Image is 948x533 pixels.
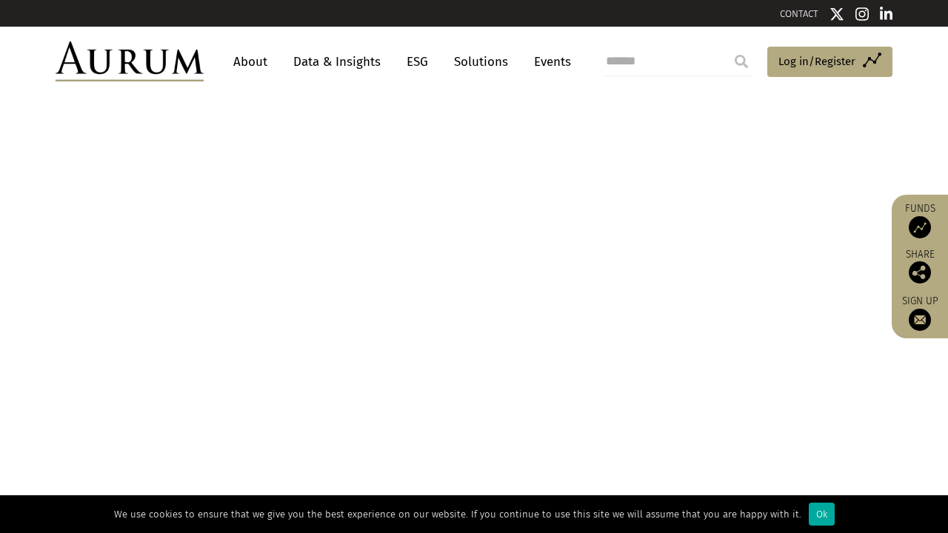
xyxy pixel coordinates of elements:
img: Share this post [909,261,931,284]
a: Data & Insights [286,48,388,76]
img: Sign up to our newsletter [909,309,931,331]
img: Linkedin icon [880,7,893,21]
a: Sign up [899,295,941,331]
div: Ok [809,503,835,526]
input: Submit [727,47,756,76]
a: About [226,48,275,76]
span: Log in/Register [778,53,855,70]
a: Log in/Register [767,47,892,78]
a: CONTACT [780,8,818,19]
div: Share [899,249,941,284]
a: Events [527,48,571,76]
a: Funds [899,202,941,238]
img: Twitter icon [829,7,844,21]
img: Instagram icon [855,7,869,21]
a: Solutions [447,48,515,76]
img: Access Funds [909,216,931,238]
a: ESG [399,48,435,76]
img: Aurum [56,41,204,81]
